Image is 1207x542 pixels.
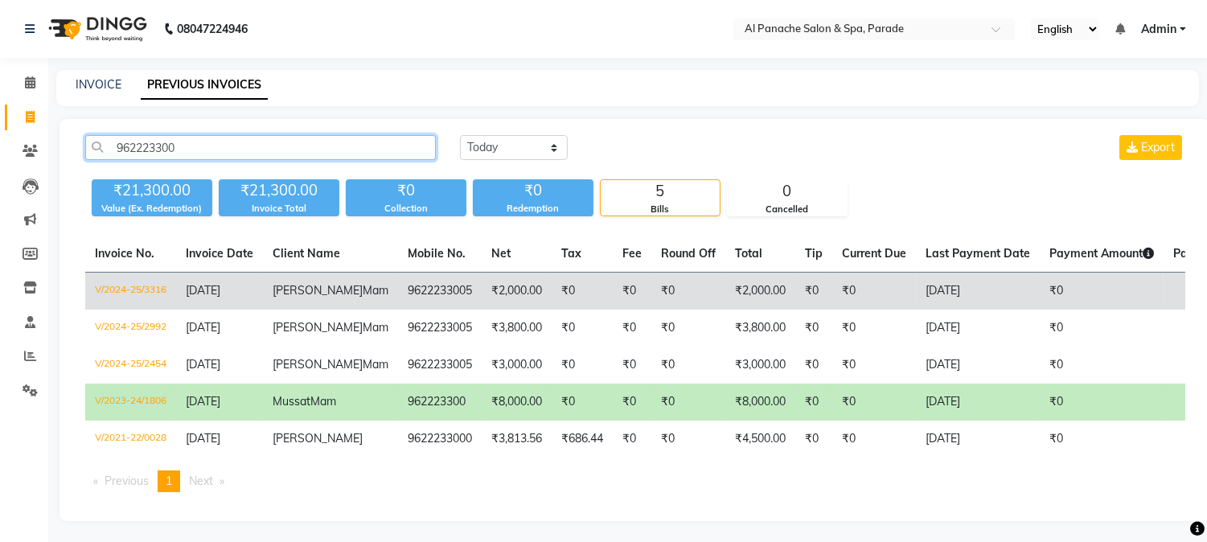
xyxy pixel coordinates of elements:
span: Net [491,246,511,261]
td: ₹2,000.00 [482,273,552,310]
td: ₹8,000.00 [725,384,795,421]
img: logo [41,6,151,51]
span: Mam [363,320,388,335]
td: ₹0 [795,273,832,310]
div: 0 [728,180,847,203]
td: ₹3,000.00 [482,347,552,384]
td: [DATE] [916,347,1040,384]
td: ₹0 [832,347,916,384]
td: ₹0 [613,310,651,347]
td: ₹0 [795,384,832,421]
span: Admin [1141,21,1176,38]
td: ₹4,500.00 [725,421,795,458]
td: V/2024-25/3316 [85,273,176,310]
td: ₹3,813.56 [482,421,552,458]
td: ₹0 [552,347,613,384]
span: Last Payment Date [926,246,1030,261]
div: Cancelled [728,203,847,216]
span: Previous [105,474,149,488]
td: ₹0 [651,310,725,347]
td: 9622233005 [398,347,482,384]
td: 9622233000 [398,421,482,458]
td: ₹8,000.00 [482,384,552,421]
td: ₹0 [795,421,832,458]
td: ₹0 [552,273,613,310]
td: [DATE] [916,273,1040,310]
div: Collection [346,202,466,216]
td: 9622233005 [398,273,482,310]
span: [DATE] [186,283,220,298]
td: ₹0 [651,384,725,421]
td: ₹0 [651,273,725,310]
span: [DATE] [186,320,220,335]
td: ₹3,000.00 [725,347,795,384]
span: [PERSON_NAME] [273,357,363,372]
span: Mam [363,283,388,298]
td: ₹0 [832,384,916,421]
nav: Pagination [85,470,1185,492]
span: Mam [310,394,336,409]
span: Round Off [661,246,716,261]
td: V/2024-25/2992 [85,310,176,347]
td: ₹0 [651,347,725,384]
span: Mam [363,357,388,372]
td: ₹0 [552,384,613,421]
div: ₹21,300.00 [92,179,212,202]
span: [DATE] [186,357,220,372]
a: PREVIOUS INVOICES [141,71,268,100]
div: ₹0 [473,179,593,202]
td: V/2024-25/2454 [85,347,176,384]
td: ₹0 [1040,421,1164,458]
td: ₹0 [1040,384,1164,421]
input: Search by Name/Mobile/Email/Invoice No [85,135,436,160]
td: ₹0 [613,347,651,384]
span: Next [189,474,213,488]
span: [DATE] [186,394,220,409]
span: Tax [561,246,581,261]
td: ₹0 [1040,347,1164,384]
td: ₹0 [613,273,651,310]
a: INVOICE [76,77,121,92]
span: [DATE] [186,431,220,446]
span: [PERSON_NAME] [273,283,363,298]
td: [DATE] [916,384,1040,421]
span: Fee [622,246,642,261]
td: ₹0 [1040,310,1164,347]
td: ₹686.44 [552,421,613,458]
td: V/2023-24/1806 [85,384,176,421]
div: Bills [601,203,720,216]
span: Client Name [273,246,340,261]
b: 08047224946 [177,6,248,51]
td: ₹0 [832,310,916,347]
span: Invoice Date [186,246,253,261]
span: Mussat [273,394,310,409]
span: Mobile No. [408,246,466,261]
div: Value (Ex. Redemption) [92,202,212,216]
div: ₹21,300.00 [219,179,339,202]
td: ₹0 [552,310,613,347]
td: [DATE] [916,421,1040,458]
td: ₹3,800.00 [482,310,552,347]
span: Total [735,246,762,261]
td: ₹3,800.00 [725,310,795,347]
span: [PERSON_NAME] [273,431,363,446]
div: Redemption [473,202,593,216]
td: ₹0 [651,421,725,458]
button: Export [1119,135,1182,160]
td: 9622233005 [398,310,482,347]
div: Invoice Total [219,202,339,216]
td: ₹0 [613,421,651,458]
span: Tip [805,246,823,261]
td: ₹0 [832,273,916,310]
td: ₹0 [795,347,832,384]
span: [PERSON_NAME] [273,320,363,335]
td: ₹0 [795,310,832,347]
span: Payment Amount [1049,246,1154,261]
td: 962223300 [398,384,482,421]
span: Export [1141,140,1175,154]
div: ₹0 [346,179,466,202]
td: V/2021-22/0028 [85,421,176,458]
td: ₹2,000.00 [725,273,795,310]
td: ₹0 [613,384,651,421]
div: 5 [601,180,720,203]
